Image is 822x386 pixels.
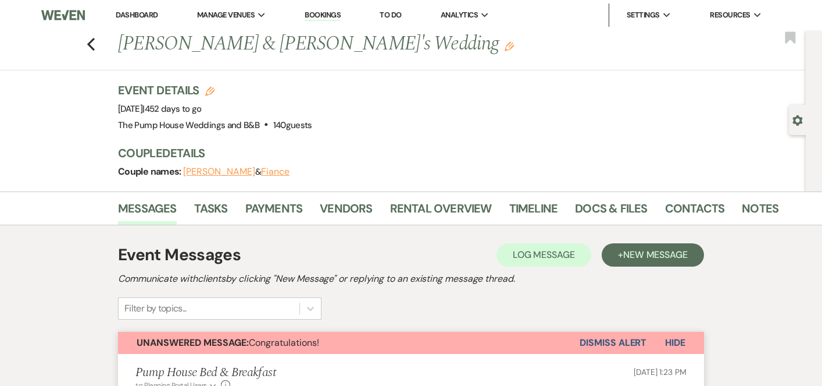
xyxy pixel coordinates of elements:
[505,41,514,51] button: Edit
[118,165,183,178] span: Couple names:
[390,199,492,225] a: Rental Overview
[118,145,769,161] h3: Couple Details
[183,166,290,178] span: &
[646,332,704,354] button: Hide
[273,119,312,131] span: 140 guests
[183,167,255,176] button: [PERSON_NAME]
[118,82,312,98] h3: Event Details
[509,199,558,225] a: Timeline
[575,199,647,225] a: Docs & Files
[118,103,202,115] span: [DATE]
[124,302,187,316] div: Filter by topics...
[194,199,228,225] a: Tasks
[380,10,401,20] a: To Do
[118,272,704,286] h2: Communicate with clients by clicking "New Message" or replying to an existing message thread.
[135,366,276,380] h5: Pump House Bed & Breakfast
[118,199,177,225] a: Messages
[137,337,249,349] strong: Unanswered Message:
[665,337,685,349] span: Hide
[513,249,575,261] span: Log Message
[118,332,580,354] button: Unanswered Message:Congratulations!
[116,10,158,20] a: Dashboard
[261,167,290,176] button: Fiance
[602,243,704,267] button: +New Message
[41,3,85,27] img: Weven Logo
[623,249,688,261] span: New Message
[245,199,303,225] a: Payments
[496,243,591,267] button: Log Message
[627,9,660,21] span: Settings
[441,9,478,21] span: Analytics
[118,243,241,267] h1: Event Messages
[145,103,202,115] span: 452 days to go
[710,9,750,21] span: Resources
[305,10,341,21] a: Bookings
[580,332,646,354] button: Dismiss Alert
[118,119,259,131] span: The Pump House Weddings and B&B
[665,199,725,225] a: Contacts
[142,103,201,115] span: |
[320,199,372,225] a: Vendors
[742,199,778,225] a: Notes
[792,114,803,125] button: Open lead details
[137,337,319,349] span: Congratulations!
[197,9,255,21] span: Manage Venues
[634,367,687,377] span: [DATE] 1:23 PM
[118,30,639,58] h1: [PERSON_NAME] & [PERSON_NAME]'s Wedding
